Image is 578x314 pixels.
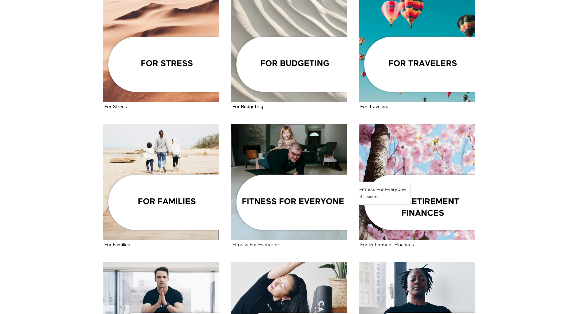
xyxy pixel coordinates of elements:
[359,124,475,240] a: For Retirement Finances
[103,124,219,240] a: For Families
[360,243,414,247] a: For Retirement Finances
[360,104,388,109] a: For Travelers
[104,104,127,109] a: For Stress
[359,195,379,199] span: 4 seasons
[104,243,130,247] a: For Families
[233,243,279,247] a: Fitness For Everyone
[233,104,263,109] a: For Budgeting
[359,187,406,192] strong: Fitness For Everyone
[231,124,347,240] a: Fitness For Everyone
